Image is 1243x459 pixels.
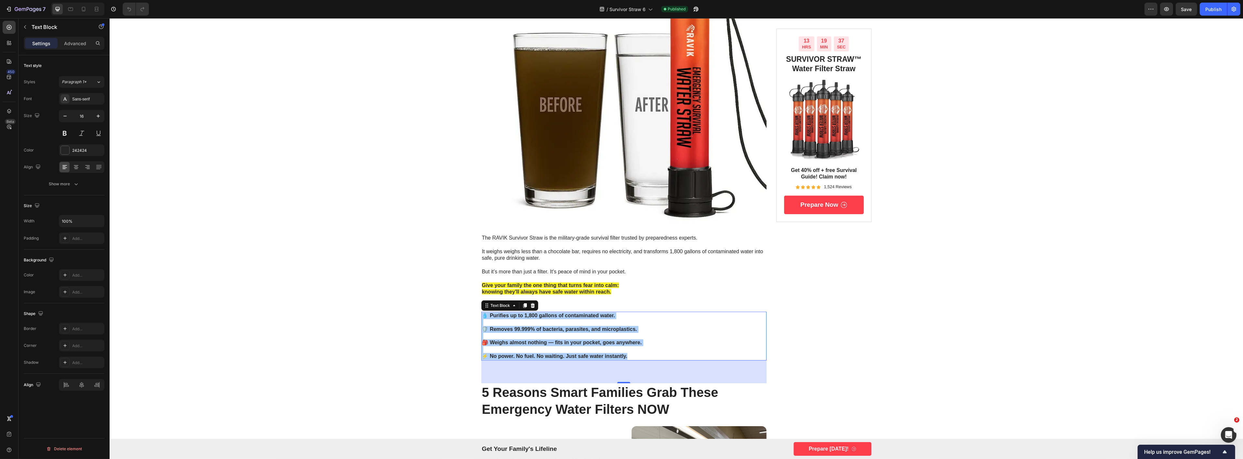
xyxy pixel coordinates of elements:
span: Published [668,6,686,12]
div: 37 [728,20,736,26]
a: Prepare [DATE]! [684,424,762,438]
div: Add... [72,236,103,242]
p: But it’s more than just a filter. It's peace of mind in your pocket. [372,250,657,257]
div: 19 [711,20,718,26]
div: Add... [72,272,103,278]
div: Add... [72,289,103,295]
p: Settings [32,40,50,47]
div: Add... [72,326,103,332]
p: 7 [43,5,46,13]
p: get your family's lifeline [372,427,565,435]
strong: 💧 Purifies up to 1,800 gallons of contaminated water. [372,295,505,300]
p: MIN [711,26,718,32]
div: 242424 [72,148,103,153]
p: SEC [728,26,736,32]
button: Publish [1200,3,1227,16]
div: Image [24,289,35,295]
div: Size [24,111,41,120]
p: Advanced [64,40,86,47]
div: Width [24,218,34,224]
button: Show more [24,178,104,190]
strong: ⚡ No power. No fuel. No waiting. Just safe water instantly. [372,335,518,341]
strong: 🛡️ Removes 99.999% of bacteria, parasites, and microplastics. [372,308,528,314]
strong: Give your family the one thing that turns fear into calm: [372,264,509,270]
div: Shadow [24,360,39,365]
div: Shape [24,309,45,318]
p: 1,524 Reviews [715,166,742,172]
span: 2 [1234,417,1239,423]
p: It weighs weighs less than a chocolate bar, requires no electricity, and transforms 1,800 gallons... [372,230,657,244]
div: Rich Text Editor. Editing area: main [372,216,657,278]
span: Survivor Straw 6 [609,6,646,13]
span: / [607,6,608,13]
div: Show more [49,181,79,187]
p: HRS [692,26,701,32]
div: Padding [24,235,39,241]
p: Text Block [32,23,87,31]
strong: 🎒 Weighs almost nothing — fits in your pocket, goes anywhere. [372,321,532,327]
iframe: Design area [110,18,1243,459]
h2: SURVIVOR STRAW™ Water Filter Straw [675,36,754,57]
p: The RAVIK Survivor Straw is the military-grade survival filter trusted by preparedness experts. [372,216,657,223]
div: Align [24,163,42,172]
div: 450 [6,69,16,74]
div: Delete element [46,445,82,453]
div: Color [24,272,34,278]
strong: knowing they'll always have safe water within reach. [372,271,502,276]
div: 13 [692,20,701,26]
div: Font [24,96,32,102]
div: Text style [24,63,42,69]
div: Rich Text Editor. Editing area: main [372,294,657,342]
button: Paragraph 1* [59,76,104,88]
div: Styles [24,79,35,85]
span: Help us improve GemPages! [1144,449,1221,455]
p: Prepare [DATE]! [699,427,739,434]
div: Corner [24,343,37,348]
div: Beta [5,119,16,124]
div: Color [24,147,34,153]
button: Save [1176,3,1197,16]
h2: 5 Reasons Smart Families Grab These Emergency Water Filters NOW [372,365,657,400]
button: 7 [3,3,48,16]
iframe: Intercom live chat [1221,427,1236,443]
div: Sans-serif [72,96,103,102]
div: Size [24,202,41,210]
input: Auto [59,215,104,227]
div: Undo/Redo [123,3,149,16]
div: Add... [72,343,103,349]
p: Prepare now [691,183,728,191]
span: Paragraph 1* [62,79,87,85]
div: Border [24,326,36,332]
div: Text Block [380,284,402,290]
div: Align [24,381,42,389]
a: Prepare now [675,177,754,196]
p: Get 40% off + free Survival Guide! Claim now! [675,149,754,163]
span: Save [1181,7,1192,12]
button: Show survey - Help us improve GemPages! [1144,448,1229,456]
div: Publish [1205,6,1222,13]
div: Add... [72,360,103,366]
img: gempages_565658406589825953-4143bdac-2c00-4ede-9087-babf5a088a06.webp [675,62,754,143]
button: Delete element [24,444,104,454]
div: Background [24,256,55,265]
